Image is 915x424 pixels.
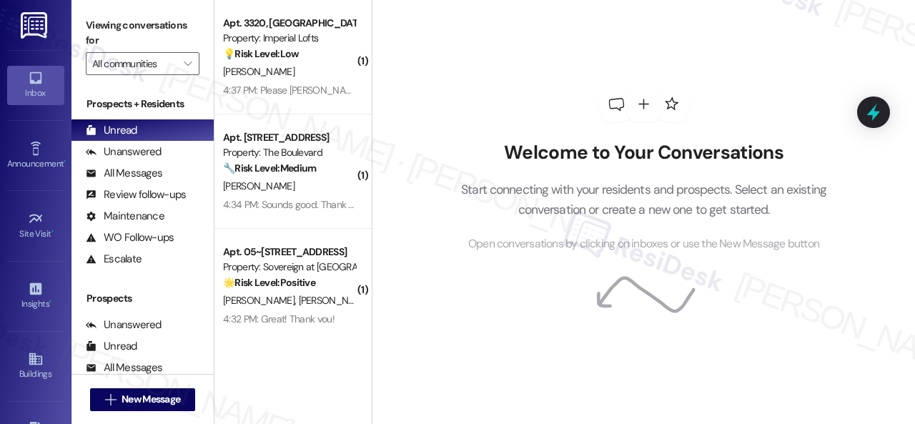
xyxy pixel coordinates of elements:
[86,317,162,332] div: Unanswered
[64,157,66,167] span: •
[223,276,315,289] strong: 🌟 Risk Level: Positive
[49,297,51,307] span: •
[440,142,849,164] h2: Welcome to Your Conversations
[86,339,137,354] div: Unread
[86,14,199,52] label: Viewing conversations for
[86,123,137,138] div: Unread
[223,245,355,260] div: Apt. 05~[STREET_ADDRESS]
[86,230,174,245] div: WO Follow-ups
[223,260,355,275] div: Property: Sovereign at [GEOGRAPHIC_DATA]
[86,209,164,224] div: Maintenance
[86,187,186,202] div: Review follow-ups
[21,12,50,39] img: ResiDesk Logo
[223,145,355,160] div: Property: The Boulevard
[223,130,355,145] div: Apt. [STREET_ADDRESS]
[122,392,180,407] span: New Message
[440,179,849,220] p: Start connecting with your residents and prospects. Select an existing conversation or create a n...
[51,227,54,237] span: •
[86,360,162,375] div: All Messages
[105,394,116,405] i: 
[86,144,162,159] div: Unanswered
[223,294,299,307] span: [PERSON_NAME]
[223,162,316,174] strong: 🔧 Risk Level: Medium
[86,166,162,181] div: All Messages
[223,312,335,325] div: 4:32 PM: Great! Thank you!
[86,252,142,267] div: Escalate
[71,97,214,112] div: Prospects + Residents
[223,84,538,97] div: 4:37 PM: Please [PERSON_NAME] what is the email address for this complex
[92,52,177,75] input: All communities
[7,277,64,315] a: Insights •
[223,16,355,31] div: Apt. 3320, [GEOGRAPHIC_DATA]
[223,179,295,192] span: [PERSON_NAME]
[7,347,64,385] a: Buildings
[71,291,214,306] div: Prospects
[7,207,64,245] a: Site Visit •
[223,47,299,60] strong: 💡 Risk Level: Low
[468,235,819,253] span: Open conversations by clicking on inboxes or use the New Message button
[90,388,196,411] button: New Message
[7,66,64,104] a: Inbox
[184,58,192,69] i: 
[223,31,355,46] div: Property: Imperial Lofts
[223,198,365,211] div: 4:34 PM: Sounds good. Thank you.
[223,65,295,78] span: [PERSON_NAME]
[299,294,370,307] span: [PERSON_NAME]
